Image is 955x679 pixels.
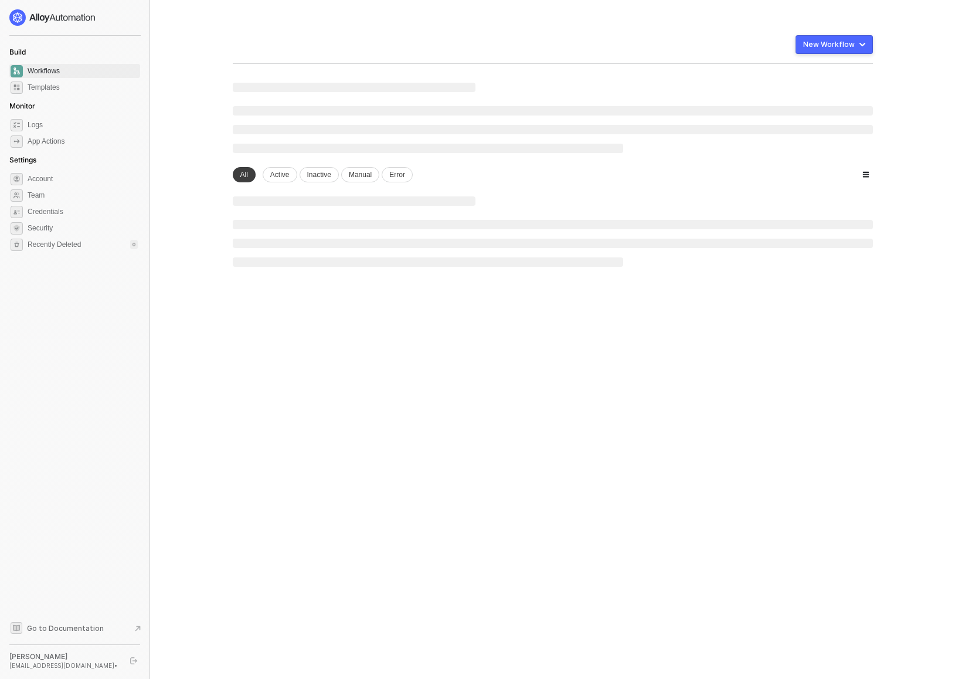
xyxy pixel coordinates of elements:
[9,101,35,110] span: Monitor
[11,622,22,634] span: documentation
[796,35,873,54] button: New Workflow
[11,206,23,218] span: credentials
[9,661,120,670] div: [EMAIL_ADDRESS][DOMAIN_NAME] •
[9,652,120,661] div: [PERSON_NAME]
[803,40,855,49] div: New Workflow
[263,167,297,182] div: Active
[9,9,140,26] a: logo
[28,80,138,94] span: Templates
[11,189,23,202] span: team
[9,155,36,164] span: Settings
[11,173,23,185] span: settings
[28,221,138,235] span: Security
[28,172,138,186] span: Account
[28,205,138,219] span: Credentials
[132,623,144,634] span: document-arrow
[233,167,256,182] div: All
[382,167,413,182] div: Error
[11,239,23,251] span: settings
[11,222,23,235] span: security
[9,621,141,635] a: Knowledge Base
[130,657,137,664] span: logout
[27,623,104,633] span: Go to Documentation
[28,137,64,147] div: App Actions
[28,240,81,250] span: Recently Deleted
[11,65,23,77] span: dashboard
[28,118,138,132] span: Logs
[341,167,379,182] div: Manual
[28,188,138,202] span: Team
[28,64,138,78] span: Workflows
[300,167,339,182] div: Inactive
[9,9,96,26] img: logo
[9,47,26,56] span: Build
[130,240,138,249] div: 0
[11,119,23,131] span: icon-logs
[11,135,23,148] span: icon-app-actions
[11,82,23,94] span: marketplace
